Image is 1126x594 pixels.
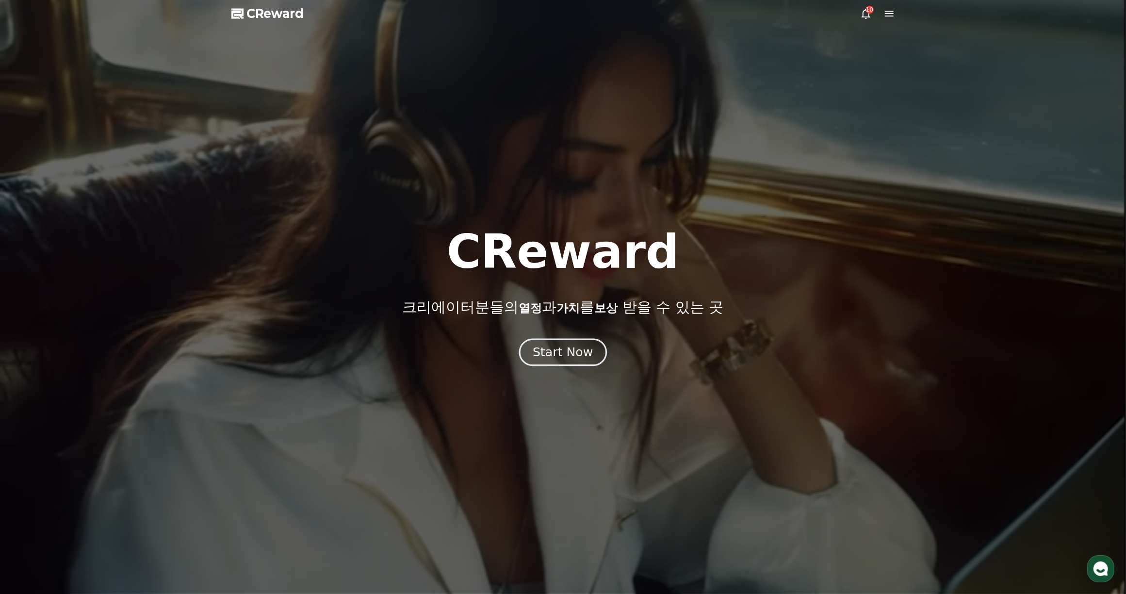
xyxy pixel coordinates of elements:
[519,339,607,366] button: Start Now
[402,298,723,316] p: 크리에이터분들의 과 를 받을 수 있는 곳
[64,308,125,332] a: 대화
[247,6,304,21] span: CReward
[556,301,580,315] span: 가치
[860,8,872,19] a: 10
[150,322,162,330] span: 설정
[231,6,304,21] a: CReward
[3,308,64,332] a: 홈
[866,6,874,14] div: 10
[89,323,100,330] span: 대화
[31,322,36,330] span: 홈
[533,344,593,361] div: Start Now
[125,308,186,332] a: 설정
[447,229,679,275] h1: CReward
[594,301,618,315] span: 보상
[519,301,542,315] span: 열정
[521,349,605,358] a: Start Now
